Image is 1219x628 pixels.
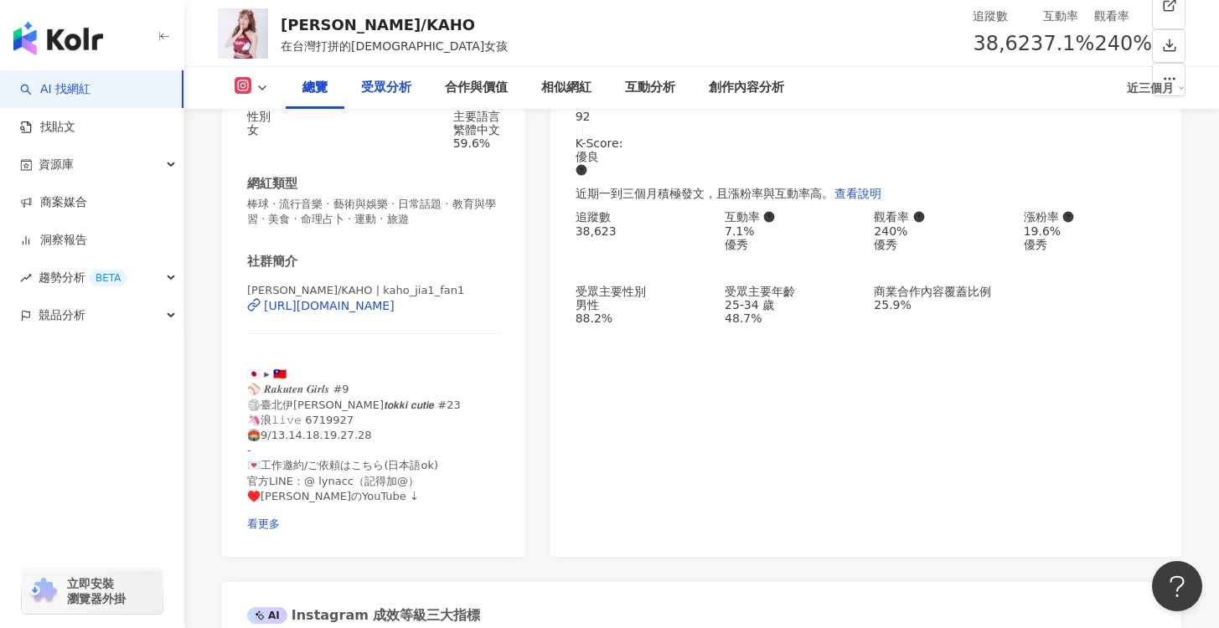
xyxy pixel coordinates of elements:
[834,187,881,200] span: 查看說明
[1024,210,1156,224] div: 漲粉率
[576,110,1156,123] div: 92
[725,210,857,224] div: 互動率
[576,298,708,311] div: 男性
[1152,561,1202,611] iframe: Help Scout Beacon - Open
[725,298,857,311] div: 25-34 歲
[576,177,1156,210] div: 近期一到三個月積極發文，且漲粉率與互動率高。
[20,119,75,136] a: 找貼文
[541,78,591,98] div: 相似網紅
[247,517,280,530] span: 看更多
[453,123,500,136] div: 繁體中文
[874,224,1006,238] div: 240%
[1043,7,1094,25] div: 互動率
[576,285,708,298] div: 受眾主要性別
[453,136,490,150] span: 59.6%
[247,284,464,296] span: [PERSON_NAME]/KAHO | kaho_jia1_fan1
[247,253,297,270] div: 社群簡介
[361,78,411,98] div: 受眾分析
[576,210,708,224] div: 追蹤數
[576,150,1156,163] div: 優良
[247,368,461,502] span: 🇯🇵 ▸︎ 🇹🇼 ⚾️ 𝑹𝒂𝒌𝒖𝒕𝒆𝒏 𝑮𝒊𝒓𝒍𝒔 #9 🏐臺北伊[PERSON_NAME]𝙩𝙤𝙠𝙠𝙞 𝙘𝙪𝙩𝙞𝙚 #23 🦄浪𝚕𝚒𝚟𝚎 6719927 🏟️9/13.14.18.19.27.2...
[973,32,1043,55] span: 38,623
[445,78,508,98] div: 合作與價值
[725,311,857,325] div: 48.7%
[1094,7,1152,25] div: 觀看率
[874,210,1006,224] div: 觀看率
[1043,28,1094,60] span: 7.1%
[67,576,126,606] span: 立即安裝 瀏覽器外掛
[973,7,1043,25] div: 追蹤數
[27,578,59,605] img: chrome extension
[20,272,32,284] span: rise
[22,569,163,614] a: chrome extension立即安裝 瀏覽器外掛
[281,39,508,53] span: 在台灣打拼的[DEMOGRAPHIC_DATA]女孩
[247,607,287,624] div: AI
[281,14,508,35] div: [PERSON_NAME]/KAHO
[302,78,328,98] div: 總覽
[39,296,85,334] span: 競品分析
[20,194,87,211] a: 商案媒合
[39,146,74,183] span: 資源庫
[725,285,857,298] div: 受眾主要年齡
[20,81,90,98] a: searchAI 找網紅
[453,110,500,123] div: 主要語言
[725,238,857,251] div: 優秀
[1024,238,1156,251] div: 優秀
[218,8,268,59] img: KOL Avatar
[264,299,395,312] div: [URL][DOMAIN_NAME]
[247,175,297,193] div: 網紅類型
[247,606,480,625] div: Instagram 成效等級三大指標
[725,224,857,238] div: 7.1%
[625,78,675,98] div: 互動分析
[247,110,271,123] div: 性別
[20,232,87,249] a: 洞察報告
[576,224,708,238] div: 38,623
[874,285,1006,298] div: 商業合作內容覆蓋比例
[874,238,1006,251] div: 優秀
[89,270,127,286] div: BETA
[576,136,1156,177] div: K-Score :
[874,298,1006,311] div: 25.9%
[1024,224,1156,238] div: 19.6%
[1127,75,1185,101] div: 近三個月
[247,298,500,313] a: [URL][DOMAIN_NAME]
[709,78,784,98] div: 創作內容分析
[247,197,500,227] span: 棒球 · 流行音樂 · 藝術與娛樂 · 日常話題 · 教育與學習 · 美食 · 命理占卜 · 運動 · 旅遊
[247,123,271,136] div: 女
[834,177,882,210] button: 查看說明
[576,311,708,325] div: 88.2%
[39,259,127,296] span: 趨勢分析
[1094,28,1152,60] span: 240%
[13,22,103,55] img: logo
